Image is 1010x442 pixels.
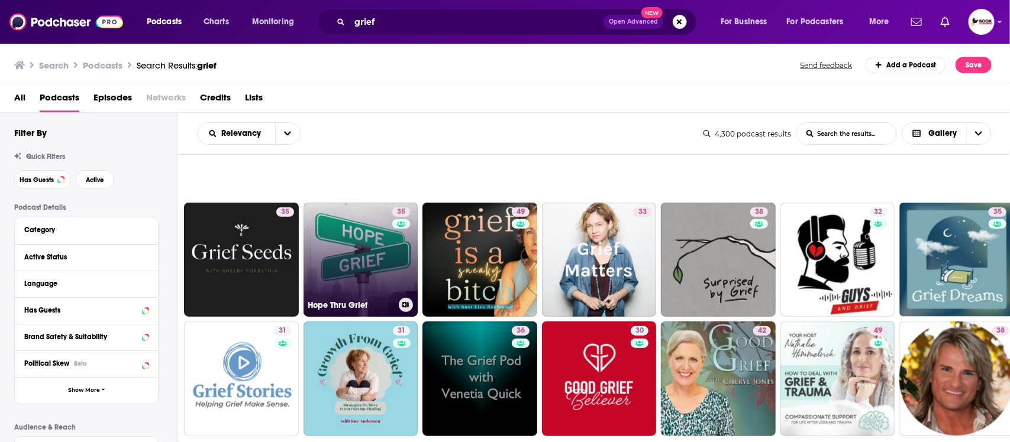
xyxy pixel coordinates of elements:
span: 30 [635,325,644,337]
a: 49 [512,207,530,217]
div: Category [24,226,141,234]
button: Has Guests [24,303,149,317]
button: Choose View [902,122,992,145]
div: Active Status [24,253,141,261]
span: More [869,14,889,30]
span: Podcasts [147,14,182,30]
a: 31 [304,321,418,436]
span: 32 [875,206,883,218]
div: Has Guests [24,306,138,314]
a: 36 [422,321,537,436]
button: Category [24,222,149,237]
a: Lists [245,88,263,112]
span: 49 [875,325,883,337]
div: Search podcasts, credits, & more... [328,8,708,35]
button: open menu [244,12,309,31]
button: Show profile menu [969,9,995,35]
a: Show notifications dropdown [906,12,927,32]
span: Charts [204,14,229,30]
a: 38 [992,326,1009,336]
div: Beta [74,360,87,368]
span: 33 [638,206,647,218]
a: 38 [661,203,776,317]
span: 35 [397,206,405,218]
button: open menu [198,129,275,138]
a: 49 [422,203,537,317]
button: Show More [15,377,158,404]
a: 31 [274,326,291,336]
a: 35 [392,207,410,217]
a: 49 [870,326,888,336]
span: Political Skew [24,359,69,368]
span: 35 [993,206,1002,218]
a: 35 [989,207,1006,217]
a: 42 [753,326,771,336]
span: Monitoring [252,14,294,30]
span: New [641,7,663,18]
button: open menu [712,12,782,31]
a: 30 [631,326,648,336]
a: 49 [780,321,895,436]
button: open menu [861,12,904,31]
a: 33 [542,203,657,317]
span: Relevancy [222,129,266,138]
button: Open AdvancedNew [604,15,663,29]
span: 38 [996,325,1005,337]
span: Gallery [928,129,957,138]
a: Episodes [93,88,132,112]
div: Language [24,279,141,288]
span: 49 [517,206,525,218]
a: 42 [661,321,776,436]
a: Podcasts [40,88,79,112]
a: 38 [750,207,768,217]
button: Brand Safety & Suitability [24,329,149,344]
span: Networks [146,88,186,112]
button: Send feedback [797,60,856,70]
span: 35 [281,206,289,218]
div: Brand Safety & Suitability [24,333,138,341]
h2: Choose List sort [197,122,301,145]
span: 38 [755,206,763,218]
button: Language [24,276,149,291]
h2: Filter By [14,127,47,138]
span: 31 [398,325,405,337]
button: open menu [138,12,197,31]
button: open menu [779,12,861,31]
a: 31 [184,321,299,436]
a: 35 [276,207,294,217]
a: Show notifications dropdown [936,12,954,32]
a: Add a Podcast [866,57,947,73]
button: Active Status [24,249,149,264]
a: All [14,88,25,112]
a: Charts [196,12,236,31]
div: 4,300 podcast results [704,129,792,138]
span: Logged in as BookLaunchers [969,9,995,35]
a: 35 [184,203,299,317]
a: Search Results:grief [137,60,217,71]
div: Search Results: [137,60,217,71]
span: Show More [68,387,100,394]
span: Open Advanced [609,19,658,25]
span: Credits [200,88,231,112]
p: Audience & Reach [14,423,159,431]
input: Search podcasts, credits, & more... [350,12,604,31]
a: 30 [542,321,657,436]
button: Active [76,170,114,189]
img: Podchaser - Follow, Share and Rate Podcasts [9,11,123,33]
span: 42 [758,325,766,337]
span: Has Guests [20,177,54,183]
a: 31 [393,326,410,336]
button: Has Guests [14,170,71,189]
span: For Podcasters [787,14,844,30]
h3: Hope Thru Grief [308,300,394,310]
p: Podcast Details [14,203,159,212]
img: User Profile [969,9,995,35]
button: Political SkewBeta [24,356,149,370]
